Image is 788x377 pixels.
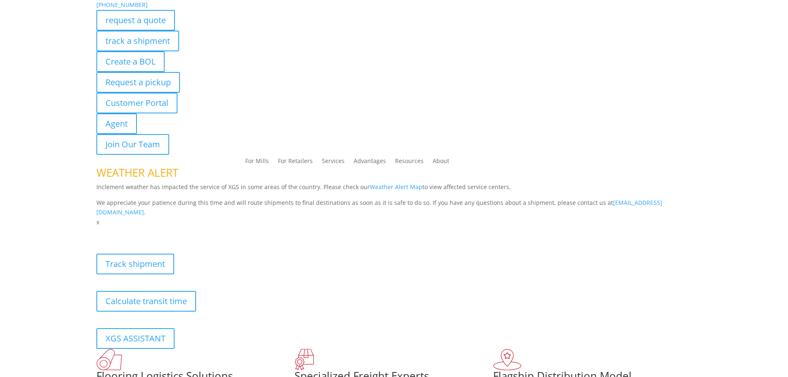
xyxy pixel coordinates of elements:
a: About [433,158,449,167]
img: xgs-icon-flagship-distribution-model-red [493,349,522,370]
a: For Retailers [278,158,313,167]
a: XGS ASSISTANT [96,328,175,349]
a: track a shipment [96,31,179,51]
a: Join Our Team [96,134,169,155]
a: Advantages [354,158,386,167]
img: xgs-icon-focused-on-flooring-red [295,349,314,370]
span: WEATHER ALERT [96,165,178,180]
b: Visibility, transparency, and control for your entire supply chain. [96,228,281,236]
p: Inclement weather has impacted the service of XGS in some areas of the country. Please check our ... [96,182,692,198]
a: Request a pickup [96,72,180,93]
a: Resources [395,158,424,167]
a: Customer Portal [96,93,177,113]
p: We appreciate your patience during this time and will route shipments to final destinations as so... [96,198,692,218]
p: x [96,217,692,227]
a: Agent [96,113,137,134]
a: Weather Alert Map [370,183,422,191]
img: xgs-icon-total-supply-chain-intelligence-red [96,349,122,370]
a: Track shipment [96,254,174,274]
a: Calculate transit time [96,291,196,312]
a: request a quote [96,10,175,31]
a: For Mills [245,158,269,167]
a: [PHONE_NUMBER] [96,1,148,9]
a: Create a BOL [96,51,165,72]
a: Services [322,158,345,167]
